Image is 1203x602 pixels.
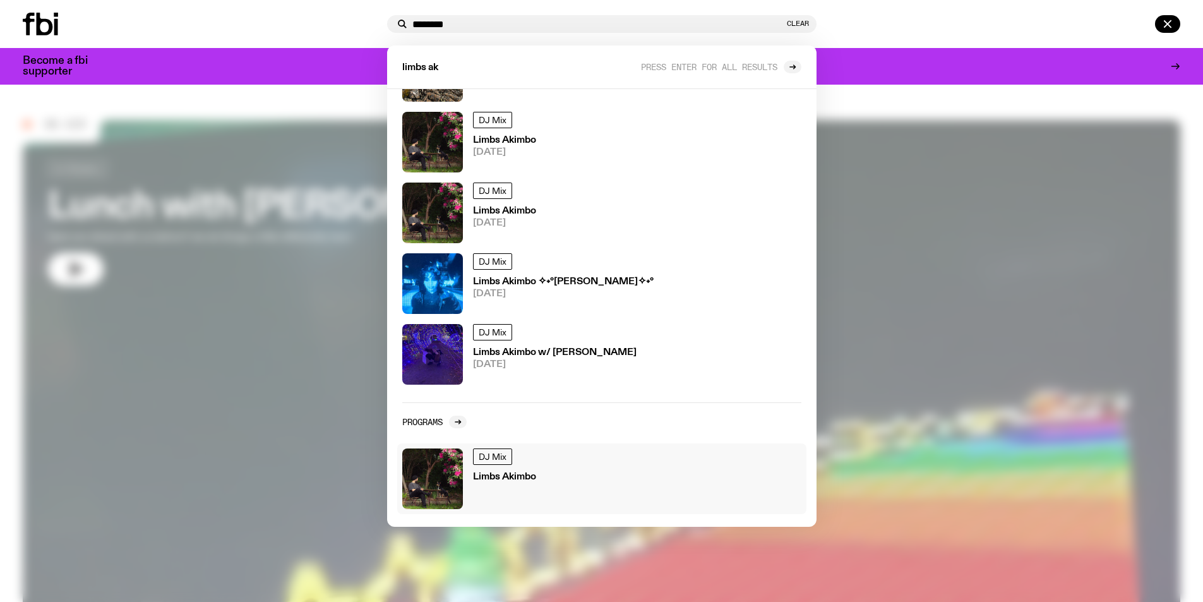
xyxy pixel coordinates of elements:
h3: Limbs Akimbo [473,207,536,216]
a: Jackson sits at an outdoor table, legs crossed and gazing at a black and brown dog also sitting a... [397,443,806,514]
span: [DATE] [473,360,637,370]
a: Press enter for all results [641,61,801,73]
a: Programs [402,416,467,428]
img: Jackson sits at an outdoor table, legs crossed and gazing at a black and brown dog also sitting a... [402,448,463,509]
a: Jackson sits at an outdoor table, legs crossed and gazing at a black and brown dog also sitting a... [397,178,806,248]
img: Jackson sits at an outdoor table, legs crossed and gazing at a black and brown dog also sitting a... [402,183,463,243]
h3: Limbs Akimbo ✧˖°[PERSON_NAME]✧˖° [473,277,654,287]
span: [DATE] [473,289,654,299]
span: [DATE] [473,148,536,157]
h3: Limbs Akimbo w/ [PERSON_NAME] [473,348,637,358]
h2: Programs [402,417,443,426]
a: Jackson sits at an outdoor table, legs crossed and gazing at a black and brown dog also sitting a... [397,107,806,178]
span: Press enter for all results [641,62,777,71]
a: DJ MixLimbs Akimbo ✧˖°[PERSON_NAME]✧˖°[DATE] [397,248,806,319]
h3: Become a fbi supporter [23,56,104,77]
a: DJ MixLimbs Akimbo w/ [PERSON_NAME][DATE] [397,319,806,390]
button: Clear [787,20,809,27]
span: [DATE] [473,219,536,228]
span: limbs ak [402,63,438,73]
h3: Limbs Akimbo [473,136,536,145]
h3: Limbs Akimbo [473,473,536,482]
img: Jackson sits at an outdoor table, legs crossed and gazing at a black and brown dog also sitting a... [402,112,463,172]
